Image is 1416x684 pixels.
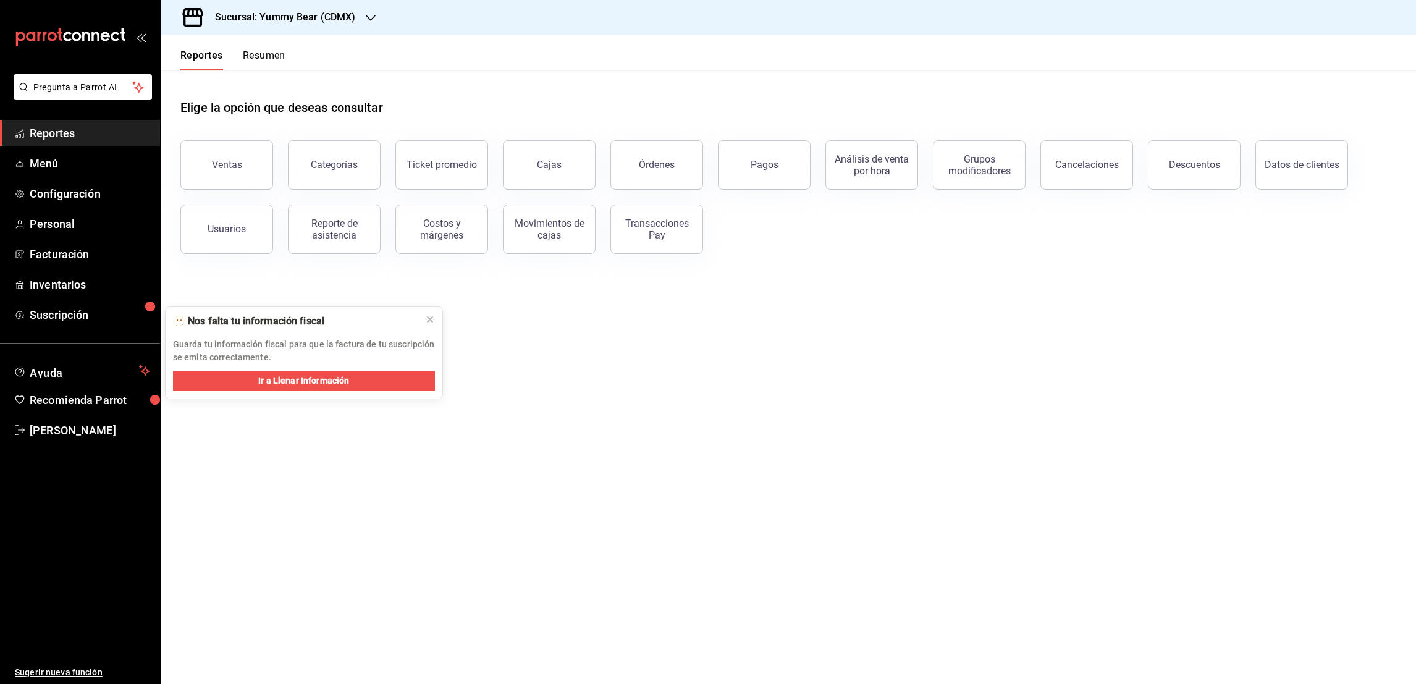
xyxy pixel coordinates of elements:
[1265,159,1339,171] div: Datos de clientes
[136,32,146,42] button: open_drawer_menu
[15,666,150,679] span: Sugerir nueva función
[1255,140,1348,190] button: Datos de clientes
[511,217,588,241] div: Movimientos de cajas
[30,216,150,232] span: Personal
[537,158,562,172] div: Cajas
[30,155,150,172] span: Menú
[618,217,695,241] div: Transacciones Pay
[1169,159,1220,171] div: Descuentos
[30,246,150,263] span: Facturación
[30,185,150,202] span: Configuración
[833,153,910,177] div: Análisis de venta por hora
[1148,140,1241,190] button: Descuentos
[718,140,811,190] button: Pagos
[503,140,596,190] a: Cajas
[173,371,435,391] button: Ir a Llenar Información
[395,205,488,254] button: Costos y márgenes
[14,74,152,100] button: Pregunta a Parrot AI
[407,159,477,171] div: Ticket promedio
[296,217,373,241] div: Reporte de asistencia
[30,125,150,141] span: Reportes
[639,159,675,171] div: Órdenes
[610,140,703,190] button: Órdenes
[208,223,246,235] div: Usuarios
[503,205,596,254] button: Movimientos de cajas
[180,205,273,254] button: Usuarios
[933,140,1026,190] button: Grupos modificadores
[825,140,918,190] button: Análisis de venta por hora
[403,217,480,241] div: Costos y márgenes
[1040,140,1133,190] button: Cancelaciones
[288,205,381,254] button: Reporte de asistencia
[180,49,285,70] div: navigation tabs
[30,422,150,439] span: [PERSON_NAME]
[173,338,435,364] p: Guarda tu información fiscal para que la factura de tu suscripción se emita correctamente.
[395,140,488,190] button: Ticket promedio
[180,98,383,117] h1: Elige la opción que deseas consultar
[941,153,1018,177] div: Grupos modificadores
[288,140,381,190] button: Categorías
[610,205,703,254] button: Transacciones Pay
[205,10,356,25] h3: Sucursal: Yummy Bear (CDMX)
[173,315,415,328] div: 🫥 Nos falta tu información fiscal
[751,159,778,171] div: Pagos
[33,81,133,94] span: Pregunta a Parrot AI
[180,49,223,70] button: Reportes
[311,159,358,171] div: Categorías
[180,140,273,190] button: Ventas
[30,306,150,323] span: Suscripción
[212,159,242,171] div: Ventas
[243,49,285,70] button: Resumen
[30,392,150,408] span: Recomienda Parrot
[258,374,349,387] span: Ir a Llenar Información
[30,363,134,378] span: Ayuda
[9,90,152,103] a: Pregunta a Parrot AI
[1055,159,1119,171] div: Cancelaciones
[30,276,150,293] span: Inventarios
